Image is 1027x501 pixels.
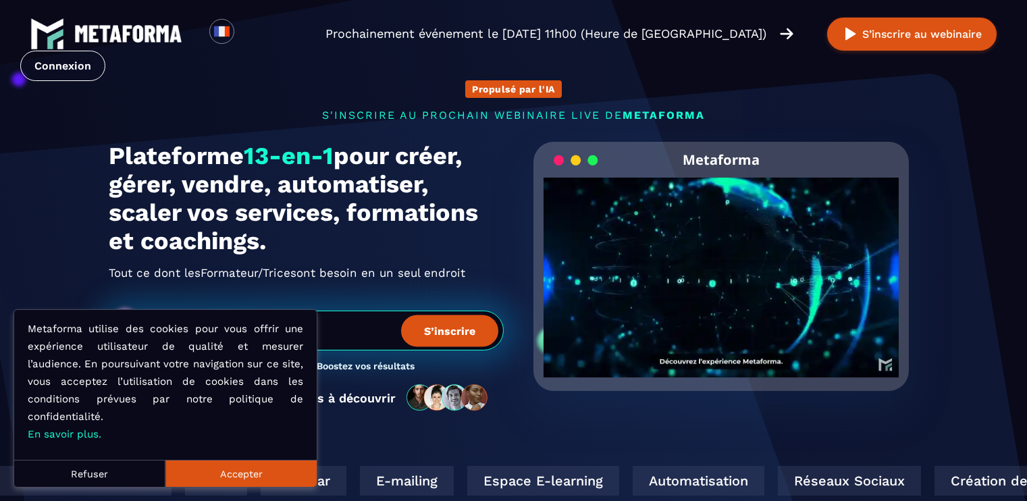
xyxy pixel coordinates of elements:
[401,315,498,346] button: S’inscrire
[466,466,618,496] div: Espace E-learning
[827,18,997,51] button: S’inscrire au webinaire
[109,142,504,255] h1: Plateforme pour créer, gérer, vendre, automatiser, scaler vos services, formations et coachings.
[28,320,303,443] p: Metaforma utilise des cookies pour vous offrir une expérience utilisateur de qualité et mesurer l...
[244,142,334,170] span: 13-en-1
[234,19,267,49] div: Search for option
[201,262,296,284] span: Formateur/Trices
[359,466,452,496] div: E-mailing
[776,466,920,496] div: Réseaux Sociaux
[74,25,182,43] img: logo
[683,142,760,178] h2: Metaforma
[28,428,101,440] a: En savoir plus.
[246,26,256,42] input: Search for option
[780,26,793,41] img: arrow-right
[165,460,317,487] button: Accepter
[317,361,415,373] h3: Boostez vos résultats
[554,154,598,167] img: loading
[109,109,919,122] p: s'inscrire au prochain webinaire live de
[623,109,705,122] span: METAFORMA
[631,466,763,496] div: Automatisation
[544,178,899,355] video: Your browser does not support the video tag.
[109,262,504,284] h2: Tout ce dont les ont besoin en un seul endroit
[30,17,64,51] img: logo
[14,460,165,487] button: Refuser
[842,26,859,43] img: play
[325,24,766,43] p: Prochainement événement le [DATE] 11h00 (Heure de [GEOGRAPHIC_DATA])
[20,51,105,81] a: Connexion
[213,23,230,40] img: fr
[402,384,493,412] img: community-people
[259,466,345,496] div: Webinar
